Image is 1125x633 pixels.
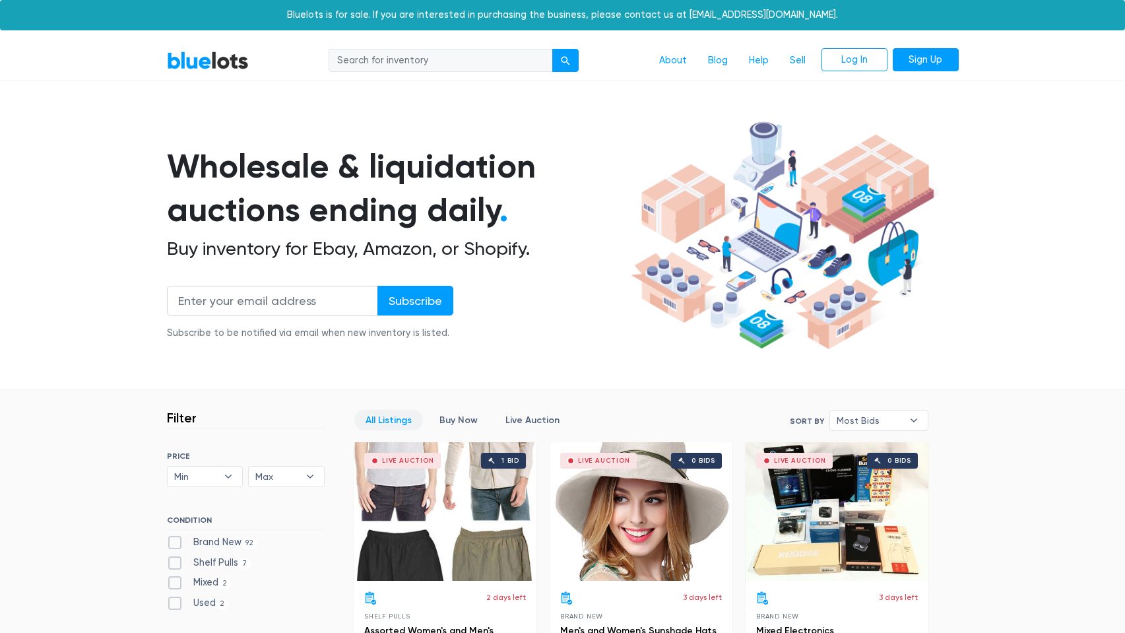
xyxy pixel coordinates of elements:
[167,410,197,426] h3: Filter
[167,51,249,70] a: BlueLots
[218,579,232,589] span: 2
[837,411,903,430] span: Most Bids
[756,613,799,620] span: Brand New
[550,442,732,581] a: Live Auction 0 bids
[879,591,918,603] p: 3 days left
[167,576,232,590] label: Mixed
[697,48,738,73] a: Blog
[779,48,816,73] a: Sell
[683,591,722,603] p: 3 days left
[216,599,229,609] span: 2
[241,538,258,549] span: 92
[167,556,251,570] label: Shelf Pulls
[167,145,626,232] h1: Wholesale & liquidation auctions ending daily
[428,410,489,430] a: Buy Now
[354,442,536,581] a: Live Auction 1 bid
[364,613,410,620] span: Shelf Pulls
[486,591,526,603] p: 2 days left
[329,49,553,73] input: Search for inventory
[691,457,715,464] div: 0 bids
[167,286,378,316] input: Enter your email address
[174,467,218,486] span: Min
[494,410,571,430] a: Live Auction
[167,516,325,530] h6: CONDITION
[738,48,779,73] a: Help
[746,442,928,581] a: Live Auction 0 bids
[649,48,697,73] a: About
[887,457,911,464] div: 0 bids
[893,48,959,72] a: Sign Up
[626,116,939,356] img: hero-ee84e7d0318cb26816c560f6b4441b76977f77a177738b4e94f68c95b2b83dbb.png
[214,467,242,486] b: ▾
[382,457,434,464] div: Live Auction
[296,467,324,486] b: ▾
[821,48,887,72] a: Log In
[578,457,630,464] div: Live Auction
[255,467,299,486] span: Max
[377,286,453,316] input: Subscribe
[354,410,423,430] a: All Listings
[900,411,928,430] b: ▾
[167,326,453,341] div: Subscribe to be notified via email when new inventory is listed.
[167,596,229,611] label: Used
[167,238,626,260] h2: Buy inventory for Ebay, Amazon, or Shopify.
[167,535,258,550] label: Brand New
[501,457,519,464] div: 1 bid
[238,558,251,569] span: 7
[560,613,603,620] span: Brand New
[774,457,826,464] div: Live Auction
[499,190,508,230] span: .
[790,415,824,427] label: Sort By
[167,451,325,461] h6: PRICE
